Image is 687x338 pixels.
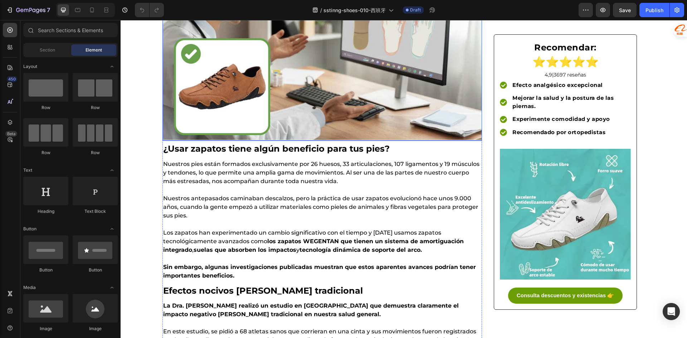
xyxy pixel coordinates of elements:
[106,61,118,72] span: Toggle open
[412,36,478,48] strong: ⭐⭐⭐⭐⭐
[392,109,485,116] strong: Recomendado por ortopedistas
[23,208,68,215] div: Heading
[40,47,55,53] span: Section
[392,75,493,90] strong: Mejorar la salud y la postura de las piernas.
[43,141,359,165] span: Nuestros pies están formados exclusivamente por 26 huesos, 33 articulaciones, 107 ligamentos y 19...
[86,47,102,53] span: Element
[663,303,680,320] div: Open Intercom Messenger
[396,273,493,279] strong: Consulta descuentos y existencias 👉
[42,123,361,135] h1: ¿Usar zapatos tiene algún beneficio para tus pies?
[43,218,343,233] strong: los zapatos WEGENTAN que tienen un sistema de amortiguación integrado
[179,226,301,233] strong: tecnología dinámica de soporte del arco.
[73,325,118,332] div: Image
[23,267,68,273] div: Button
[73,226,176,233] strong: suelas que absorben los impactos
[47,6,50,14] p: 7
[639,3,669,17] button: Publish
[106,165,118,176] span: Toggle open
[424,52,466,58] span: 4,9|3697 reseñas
[135,3,164,17] div: Undo/Redo
[414,22,476,33] strong: Recomendar:
[320,6,322,14] span: /
[121,20,687,338] iframe: Design area
[410,7,421,13] span: Draft
[7,76,17,82] div: 450
[43,244,355,259] strong: Sin embargo, algunas investigaciones publicadas muestran que estos aparentes avances podrían tene...
[73,208,118,215] div: Text Block
[23,23,118,37] input: Search Sections & Elements
[23,226,36,232] span: Button
[23,167,32,173] span: Text
[645,6,663,14] div: Publish
[73,104,118,111] div: Row
[619,7,631,13] span: Save
[106,282,118,293] span: Toggle open
[392,96,489,103] strong: Experimente comodidad y apoyo
[43,175,358,199] span: Nuestros antepasados ​​caminaban descalzos, pero la práctica de usar zapatos evolucionó hace unos...
[43,209,343,233] span: Los zapatos han experimentado un cambio significativo con el tiempo y [DATE] usamos zapatos tecno...
[3,3,53,17] button: 7
[23,104,68,111] div: Row
[23,284,36,291] span: Media
[43,282,338,298] strong: La Dra. [PERSON_NAME] realizó un estudio en [GEOGRAPHIC_DATA] que demuestra claramente el impacto...
[323,6,386,14] span: sstinng-shoes-010-西班牙
[392,62,482,68] strong: Efecto analgésico excepcional
[73,150,118,156] div: Row
[23,325,68,332] div: Image
[379,129,510,260] img: gempages_581721843702956771-bb1133ce-0004-43e5-8363-7c8ac6588d65.png
[23,63,37,70] span: Layout
[73,267,118,273] div: Button
[23,150,68,156] div: Row
[42,265,361,277] h1: Efectos nocivos [PERSON_NAME] tradicional
[106,223,118,235] span: Toggle open
[613,3,637,17] button: Save
[388,268,502,284] a: Consulta descuentos y existencias 👉
[5,131,17,137] div: Beta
